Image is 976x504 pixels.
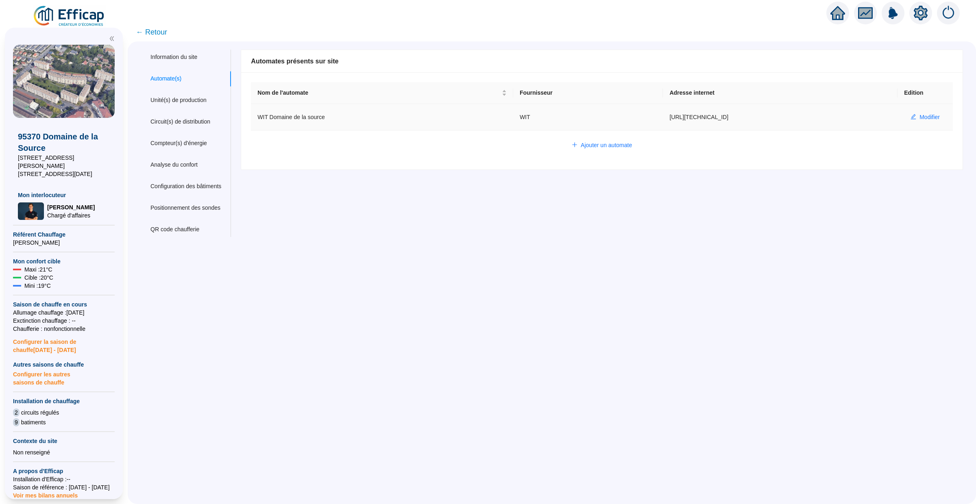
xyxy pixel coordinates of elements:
button: Modifier [904,111,946,124]
span: Référent Chauffage [13,230,115,239]
span: [PERSON_NAME] [47,203,95,211]
span: A propos d'Efficap [13,467,115,475]
td: [URL][TECHNICAL_ID] [663,104,898,130]
img: Chargé d'affaires [18,202,44,220]
td: WIT [513,104,663,130]
img: efficap energie logo [33,5,106,28]
div: Information du site [150,53,197,61]
th: Edition [898,82,953,104]
td: WIT Domaine de la source [251,104,513,130]
img: alerts [882,2,904,24]
span: edit [911,114,916,119]
div: Analyse du confort [150,161,198,169]
span: ← Retour [136,26,167,38]
span: Configurer les autres saisons de chauffe [13,369,115,387]
span: Chargé d'affaires [47,211,95,219]
span: Cible : 20 °C [24,274,53,282]
span: Contexte du site [13,437,115,445]
span: Chaufferie : non fonctionnelle [13,325,115,333]
th: Adresse internet [663,82,898,104]
span: batiments [21,418,46,426]
span: Autres saisons de chauffe [13,361,115,369]
span: Exctinction chauffage : -- [13,317,115,325]
span: 95370 Domaine de la Source [18,131,110,154]
span: Installation d'Efficap : -- [13,475,115,483]
div: Positionnement des sondes [150,204,220,212]
span: Nom de l'automate [257,89,500,97]
div: Automate(s) [150,74,181,83]
span: Modifier [919,113,940,122]
span: fund [858,6,873,20]
div: Compteur(s) d'énergie [150,139,207,148]
span: Mini : 19 °C [24,282,51,290]
button: Ajouter un automate [565,139,638,152]
span: [STREET_ADDRESS][DATE] [18,170,110,178]
span: setting [913,6,928,20]
span: Mon interlocuteur [18,191,110,199]
span: Installation de chauffage [13,397,115,405]
span: [STREET_ADDRESS][PERSON_NAME] [18,154,110,170]
span: circuits régulés [21,408,59,417]
div: Automates présents sur site [251,56,953,66]
span: Saison de référence : [DATE] - [DATE] [13,483,115,491]
span: Maxi : 21 °C [24,265,52,274]
span: home [830,6,845,20]
span: 2 [13,408,20,417]
span: Voir mes bilans annuels [13,487,78,499]
div: QR code chaufferie [150,225,199,234]
span: Configurer la saison de chauffe [DATE] - [DATE] [13,333,115,354]
span: Allumage chauffage : [DATE] [13,308,115,317]
th: Nom de l'automate [251,82,513,104]
span: Ajouter un automate [581,141,632,150]
span: Saison de chauffe en cours [13,300,115,308]
span: Mon confort cible [13,257,115,265]
span: double-left [109,36,115,41]
th: Fournisseur [513,82,663,104]
span: 9 [13,418,20,426]
span: [PERSON_NAME] [13,239,115,247]
div: Unité(s) de production [150,96,207,104]
div: Circuit(s) de distribution [150,117,210,126]
div: Configuration des bâtiments [150,182,221,191]
span: plus [572,142,577,148]
img: alerts [937,2,960,24]
div: Non renseigné [13,448,115,456]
